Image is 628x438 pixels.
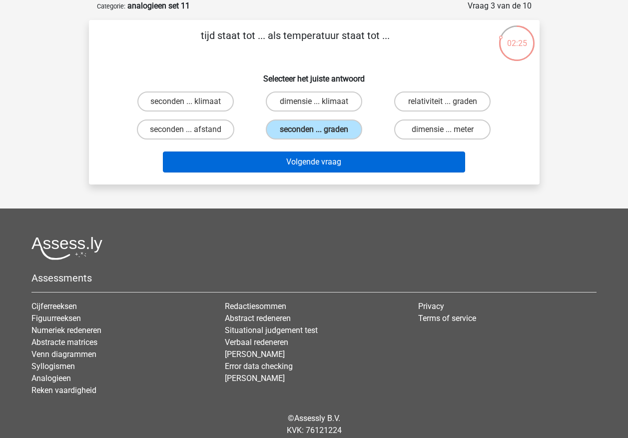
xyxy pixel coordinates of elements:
p: tijd staat tot ... als temperatuur staat tot ... [105,28,486,58]
a: [PERSON_NAME] [225,373,285,383]
h6: Selecteer het juiste antwoord [105,66,524,83]
a: [PERSON_NAME] [225,349,285,359]
a: Privacy [418,301,444,311]
label: dimensie ... klimaat [266,91,362,111]
label: seconden ... klimaat [137,91,234,111]
a: Terms of service [418,313,476,323]
a: Cijferreeksen [31,301,77,311]
a: Situational judgement test [225,325,318,335]
a: Assessly B.V. [294,413,340,423]
a: Abstract redeneren [225,313,291,323]
a: Error data checking [225,361,293,371]
img: Assessly logo [31,236,102,260]
h5: Assessments [31,272,597,284]
div: 02:25 [498,24,536,49]
label: seconden ... afstand [137,119,234,139]
a: Abstracte matrices [31,337,97,347]
a: Venn diagrammen [31,349,96,359]
a: Reken vaardigheid [31,385,96,395]
label: seconden ... graden [266,119,362,139]
small: Categorie: [97,2,125,10]
a: Figuurreeksen [31,313,81,323]
a: Numeriek redeneren [31,325,101,335]
a: Syllogismen [31,361,75,371]
button: Volgende vraag [163,151,465,172]
label: dimensie ... meter [394,119,491,139]
label: relativiteit ... graden [394,91,491,111]
a: Verbaal redeneren [225,337,288,347]
strong: analogieen set 11 [127,1,190,10]
a: Redactiesommen [225,301,286,311]
a: Analogieen [31,373,71,383]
